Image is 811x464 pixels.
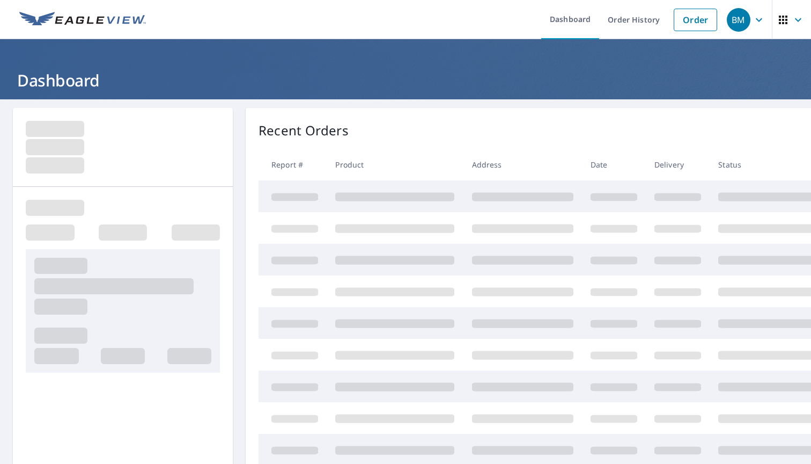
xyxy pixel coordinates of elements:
[259,121,349,140] p: Recent Orders
[259,149,327,180] th: Report #
[727,8,750,32] div: BM
[463,149,582,180] th: Address
[582,149,646,180] th: Date
[646,149,710,180] th: Delivery
[13,69,798,91] h1: Dashboard
[674,9,717,31] a: Order
[19,12,146,28] img: EV Logo
[327,149,463,180] th: Product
